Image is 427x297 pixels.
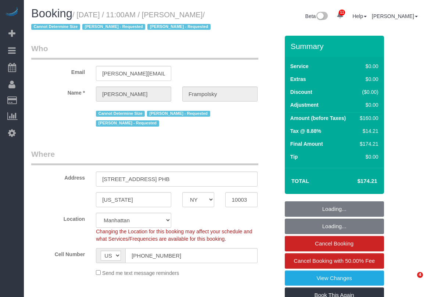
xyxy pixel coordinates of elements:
[357,101,378,109] div: $0.00
[335,178,377,184] h4: $174.21
[357,127,378,135] div: $14.21
[96,120,159,126] span: [PERSON_NAME] - Requested
[31,24,80,30] span: Cannot Determine Size
[290,63,309,70] label: Service
[285,271,384,286] a: View Changes
[4,7,19,18] img: Automaid Logo
[31,43,258,60] legend: Who
[125,248,258,263] input: Cell Number
[285,236,384,251] a: Cancel Booking
[96,192,171,207] input: City
[225,192,257,207] input: Zip Code
[96,66,171,81] input: Email
[182,86,258,102] input: Last Name
[357,153,378,160] div: $0.00
[352,13,367,19] a: Help
[96,229,252,242] span: Changing the Location for this booking may affect your schedule and what Services/Frequencies are...
[26,66,90,76] label: Email
[26,248,90,258] label: Cell Number
[26,86,90,96] label: Name *
[339,10,345,15] span: 11
[31,11,213,31] small: / [DATE] / 11:00AM / [PERSON_NAME]
[147,111,210,117] span: [PERSON_NAME] - Requested
[357,88,378,96] div: ($0.00)
[96,111,145,117] span: Cannot Determine Size
[291,42,380,50] h3: Summary
[285,253,384,269] a: Cancel Booking with 50.00% Fee
[31,7,72,20] span: Booking
[96,86,171,102] input: First Name
[357,75,378,83] div: $0.00
[290,153,298,160] label: Tip
[82,24,145,30] span: [PERSON_NAME] - Requested
[357,114,378,122] div: $160.00
[372,13,418,19] a: [PERSON_NAME]
[333,7,347,24] a: 11
[102,270,179,276] span: Send me text message reminders
[417,272,423,278] span: 4
[290,127,321,135] label: Tax @ 8.88%
[290,140,323,148] label: Final Amount
[290,75,306,83] label: Extras
[147,24,210,30] span: [PERSON_NAME] - Requested
[357,140,378,148] div: $174.21
[290,101,319,109] label: Adjustment
[357,63,378,70] div: $0.00
[291,178,309,184] strong: Total
[26,172,90,181] label: Address
[294,258,375,264] span: Cancel Booking with 50.00% Fee
[290,88,312,96] label: Discount
[402,272,420,290] iframe: Intercom live chat
[305,13,328,19] a: Beta
[26,213,90,223] label: Location
[290,114,346,122] label: Amount (before Taxes)
[31,149,258,165] legend: Where
[316,12,328,21] img: New interface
